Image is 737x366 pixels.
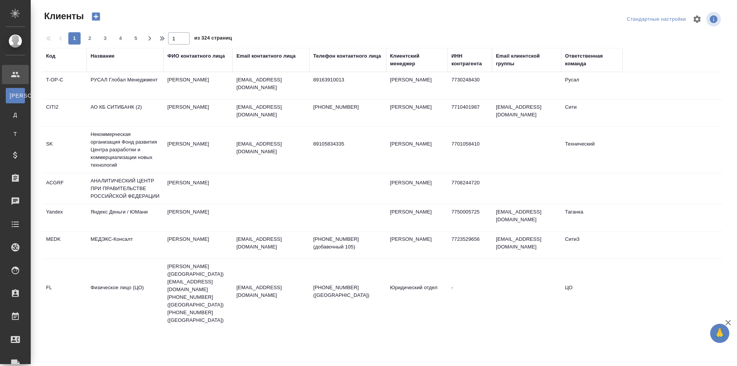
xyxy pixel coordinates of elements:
[386,72,448,99] td: [PERSON_NAME]
[164,136,233,163] td: [PERSON_NAME]
[164,204,233,231] td: [PERSON_NAME]
[236,235,306,251] p: [EMAIL_ADDRESS][DOMAIN_NAME]
[87,127,164,173] td: Некоммерческая организация Фонд развития Центра разработки и коммерциализации новых технологий
[167,52,225,60] div: ФИО контактного лица
[87,280,164,307] td: Физическое лицо (ЦО)
[84,35,96,42] span: 2
[386,204,448,231] td: [PERSON_NAME]
[236,76,306,91] p: [EMAIL_ADDRESS][DOMAIN_NAME]
[236,103,306,119] p: [EMAIL_ADDRESS][DOMAIN_NAME]
[99,32,111,45] button: 3
[99,35,111,42] span: 3
[164,232,233,258] td: [PERSON_NAME]
[46,52,55,60] div: Код
[386,280,448,307] td: Юридический отдел
[87,72,164,99] td: РУСАЛ Глобал Менеджмент
[451,52,488,68] div: ИНН контрагента
[313,52,381,60] div: Телефон контактного лица
[6,107,25,123] a: Д
[10,130,21,138] span: Т
[706,12,722,26] span: Посмотреть информацию
[313,140,382,148] p: 89105834335
[114,32,127,45] button: 4
[6,88,25,103] a: [PERSON_NAME]
[561,280,623,307] td: ЦО
[625,13,688,25] div: split button
[492,232,561,258] td: [EMAIL_ADDRESS][DOMAIN_NAME]
[313,284,382,299] p: [PHONE_NUMBER] ([GEOGRAPHIC_DATA])
[710,324,729,343] button: 🙏
[236,284,306,299] p: [EMAIL_ADDRESS][DOMAIN_NAME]
[87,173,164,204] td: АНАЛИТИЧЕСКИЙ ЦЕНТР ПРИ ПРАВИТЕЛЬСТВЕ РОССИЙСКОЙ ФЕДЕРАЦИИ
[236,52,296,60] div: Email контактного лица
[164,259,233,328] td: [PERSON_NAME] ([GEOGRAPHIC_DATA]) [EMAIL_ADDRESS][DOMAIN_NAME] [PHONE_NUMBER] ([GEOGRAPHIC_DATA])...
[448,72,492,99] td: 7730248430
[130,32,142,45] button: 5
[164,72,233,99] td: [PERSON_NAME]
[565,52,619,68] div: Ответственная команда
[561,204,623,231] td: Таганка
[448,175,492,202] td: 7708244720
[448,204,492,231] td: 7750005725
[84,32,96,45] button: 2
[42,10,84,22] span: Клиенты
[87,10,105,23] button: Создать
[561,232,623,258] td: Сити3
[194,33,232,45] span: из 324 страниц
[114,35,127,42] span: 4
[130,35,142,42] span: 5
[386,99,448,126] td: [PERSON_NAME]
[10,111,21,119] span: Д
[448,232,492,258] td: 7723529656
[313,103,382,111] p: [PHONE_NUMBER]
[42,175,87,202] td: ACGRF
[448,280,492,307] td: -
[87,232,164,258] td: МЕДЭКС-Консалт
[91,52,114,60] div: Название
[10,92,21,99] span: [PERSON_NAME]
[6,126,25,142] a: Т
[390,52,444,68] div: Клиентский менеджер
[492,99,561,126] td: [EMAIL_ADDRESS][DOMAIN_NAME]
[386,232,448,258] td: [PERSON_NAME]
[42,99,87,126] td: CITI2
[164,175,233,202] td: [PERSON_NAME]
[386,136,448,163] td: [PERSON_NAME]
[42,204,87,231] td: Yandex
[87,204,164,231] td: Яндекс Деньги / ЮМани
[496,52,557,68] div: Email клиентской группы
[42,280,87,307] td: FL
[561,136,623,163] td: Технический
[87,99,164,126] td: АО КБ СИТИБАНК (2)
[561,72,623,99] td: Русал
[164,99,233,126] td: [PERSON_NAME]
[561,99,623,126] td: Сити
[42,232,87,258] td: MEDK
[386,175,448,202] td: [PERSON_NAME]
[688,10,706,28] span: Настроить таблицу
[713,325,726,341] span: 🙏
[492,204,561,231] td: [EMAIL_ADDRESS][DOMAIN_NAME]
[42,136,87,163] td: SK
[313,235,382,251] p: [PHONE_NUMBER] (добавочный 105)
[236,140,306,156] p: [EMAIL_ADDRESS][DOMAIN_NAME]
[313,76,382,84] p: 89163910013
[448,136,492,163] td: 7701058410
[42,72,87,99] td: T-OP-C
[448,99,492,126] td: 7710401987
